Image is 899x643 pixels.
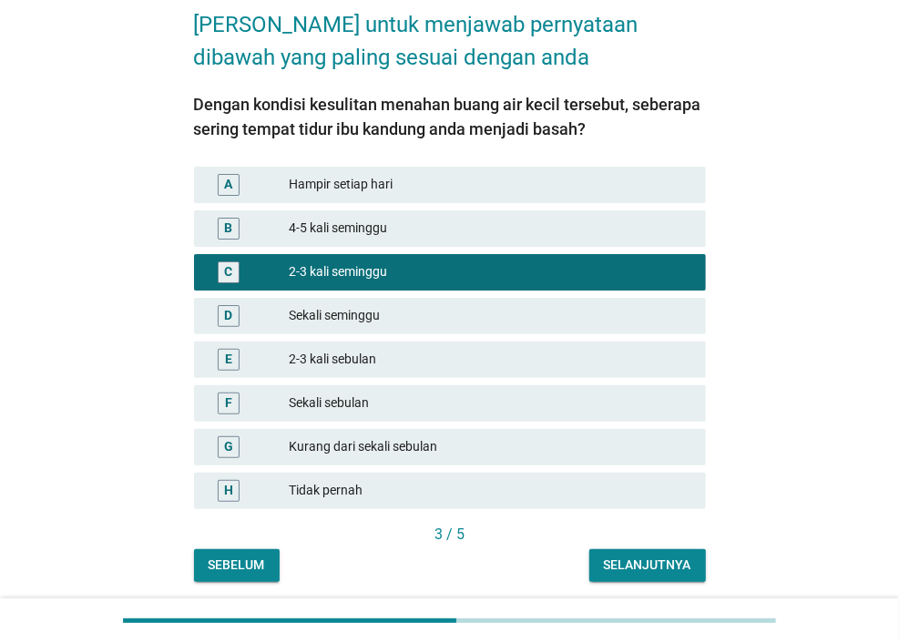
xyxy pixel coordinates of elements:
[289,218,691,240] div: 4-5 kali seminggu
[289,349,691,371] div: 2-3 kali sebulan
[225,350,232,369] div: E
[289,261,691,283] div: 2-3 kali seminggu
[604,556,691,575] div: Selanjutnya
[194,92,706,141] div: Dengan kondisi kesulitan menahan buang air kecil tersebut, seberapa sering tempat tidur ibu kandu...
[225,393,232,413] div: F
[194,524,706,546] div: 3 / 5
[289,480,691,502] div: Tidak pernah
[224,175,232,194] div: A
[224,437,233,456] div: G
[224,481,233,500] div: H
[224,262,232,281] div: C
[224,306,232,325] div: D
[224,219,232,238] div: B
[289,393,691,414] div: Sekali sebulan
[209,556,265,575] div: Sebelum
[289,436,691,458] div: Kurang dari sekali sebulan
[289,305,691,327] div: Sekali seminggu
[194,549,280,582] button: Sebelum
[589,549,706,582] button: Selanjutnya
[289,174,691,196] div: Hampir setiap hari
